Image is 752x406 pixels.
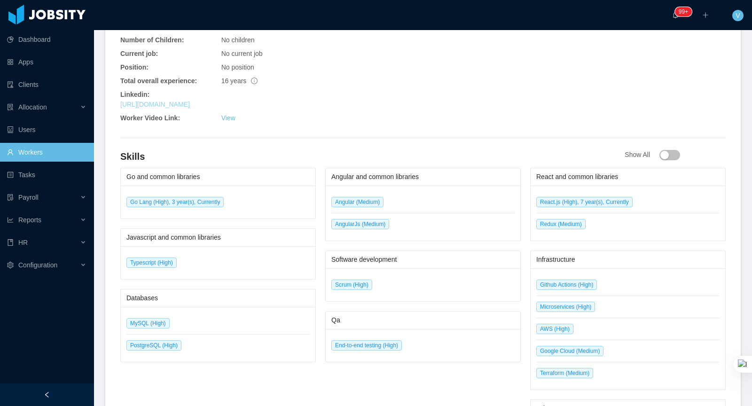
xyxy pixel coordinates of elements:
[7,165,86,184] a: icon: profileTasks
[7,75,86,94] a: icon: auditClients
[126,258,177,268] span: Typescript (High)
[126,168,310,186] div: Go and common libraries
[331,168,515,186] div: Angular and common libraries
[120,50,158,57] b: Current job:
[126,340,181,351] span: PostgreSQL (High)
[331,280,372,290] span: Scrum (High)
[536,168,720,186] div: React and common libraries
[120,77,197,85] b: Total overall experience:
[7,30,86,49] a: icon: pie-chartDashboard
[7,120,86,139] a: icon: robotUsers
[331,312,515,329] div: Qa
[221,63,254,71] span: No position
[331,251,515,268] div: Software development
[120,101,190,108] a: [URL][DOMAIN_NAME]
[7,217,14,223] i: icon: line-chart
[625,151,680,158] span: Show All
[221,50,263,57] span: No current job
[536,251,720,268] div: Infrastructure
[18,194,39,201] span: Payroll
[120,150,625,163] h4: Skills
[536,302,595,312] span: Microservices (High)
[18,261,57,269] span: Configuration
[221,114,235,122] a: View
[7,53,86,71] a: icon: appstoreApps
[331,219,389,229] span: AngularJs (Medium)
[736,10,740,21] span: V
[7,194,14,201] i: icon: file-protect
[126,229,310,246] div: Javascript and common libraries
[672,12,679,18] i: icon: bell
[221,36,255,44] span: No children
[18,239,28,246] span: HR
[7,262,14,268] i: icon: setting
[126,318,170,328] span: MySQL (High)
[331,340,402,351] span: End-to-end testing (High)
[536,280,597,290] span: Github Actions (High)
[120,36,184,44] b: Number of Children:
[18,216,41,224] span: Reports
[251,78,258,84] span: info-circle
[702,12,709,18] i: icon: plus
[221,77,258,85] span: 16 years
[126,289,310,307] div: Databases
[18,103,47,111] span: Allocation
[126,197,224,207] span: Go Lang (High), 3 year(s), Currently
[536,197,633,207] span: React.js (High), 7 year(s), Currently
[7,143,86,162] a: icon: userWorkers
[120,114,180,122] b: Worker Video Link:
[536,219,586,229] span: Redux (Medium)
[120,91,149,98] b: Linkedin:
[7,104,14,110] i: icon: solution
[536,346,603,356] span: Google Cloud (Medium)
[120,63,149,71] b: Position:
[675,7,692,16] sup: 903
[331,197,384,207] span: Angular (Medium)
[536,368,593,378] span: Terraform (Medium)
[536,324,573,334] span: AWS (High)
[7,239,14,246] i: icon: book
